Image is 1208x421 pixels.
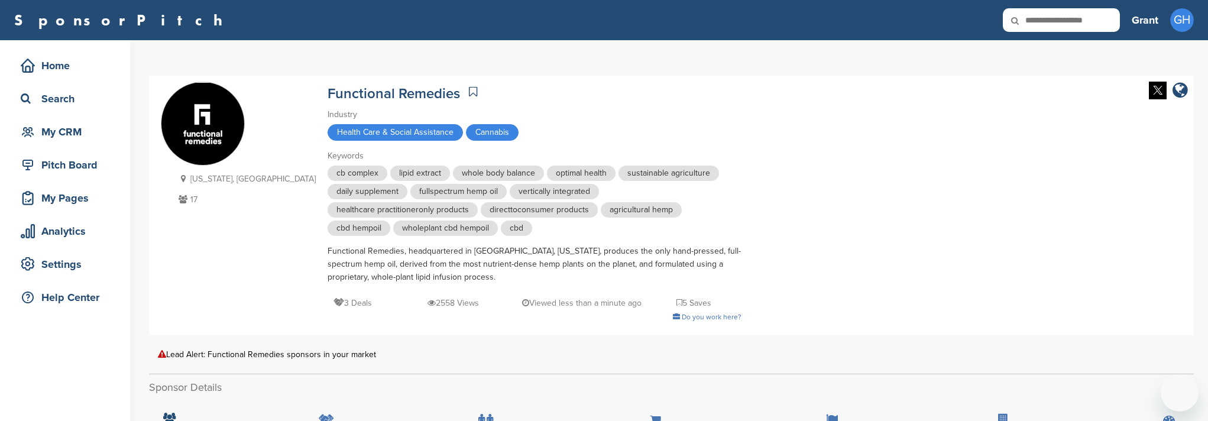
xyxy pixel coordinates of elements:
[18,88,118,109] div: Search
[410,184,507,199] span: fullspectrum hemp oil
[328,184,407,199] span: daily supplement
[149,380,1194,396] h2: Sponsor Details
[176,192,316,207] p: 17
[18,154,118,176] div: Pitch Board
[393,221,498,236] span: wholeplant cbd hempoil
[328,150,741,163] div: Keywords
[510,184,599,199] span: vertically integrated
[18,55,118,76] div: Home
[14,12,230,28] a: SponsorPitch
[481,202,598,218] span: directtoconsumer products
[328,202,478,218] span: healthcare practitioneronly products
[12,218,118,245] a: Analytics
[158,350,1185,359] div: Lead Alert: Functional Remedies sponsors in your market
[12,151,118,179] a: Pitch Board
[18,254,118,275] div: Settings
[12,184,118,212] a: My Pages
[1173,82,1188,101] a: company link
[1132,12,1158,28] h3: Grant
[390,166,450,181] span: lipid extract
[453,166,544,181] span: whole body balance
[18,187,118,209] div: My Pages
[328,108,741,121] div: Industry
[682,313,741,321] span: Do you work here?
[1149,82,1167,99] img: Twitter white
[12,52,118,79] a: Home
[18,121,118,143] div: My CRM
[676,296,711,310] p: 5 Saves
[12,284,118,311] a: Help Center
[328,245,741,284] div: Functional Remedies, headquartered in [GEOGRAPHIC_DATA], [US_STATE], produces the only hand-press...
[18,287,118,308] div: Help Center
[522,296,642,310] p: Viewed less than a minute ago
[176,171,316,186] p: [US_STATE], [GEOGRAPHIC_DATA]
[328,124,463,141] span: Health Care & Social Assistance
[333,296,372,310] p: 3 Deals
[12,251,118,278] a: Settings
[328,166,387,181] span: cb complex
[547,166,616,181] span: optimal health
[466,124,519,141] span: Cannabis
[12,85,118,112] a: Search
[12,118,118,145] a: My CRM
[618,166,719,181] span: sustainable agriculture
[328,221,390,236] span: cbd hempoil
[673,313,741,321] a: Do you work here?
[601,202,682,218] span: agricultural hemp
[1132,7,1158,33] a: Grant
[328,85,460,102] a: Functional Remedies
[1170,8,1194,32] span: GH
[18,221,118,242] div: Analytics
[1161,374,1199,412] iframe: Button to launch messaging window
[501,221,532,236] span: cbd
[161,83,244,166] img: Sponsorpitch & Functional Remedies
[428,296,479,310] p: 2558 Views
